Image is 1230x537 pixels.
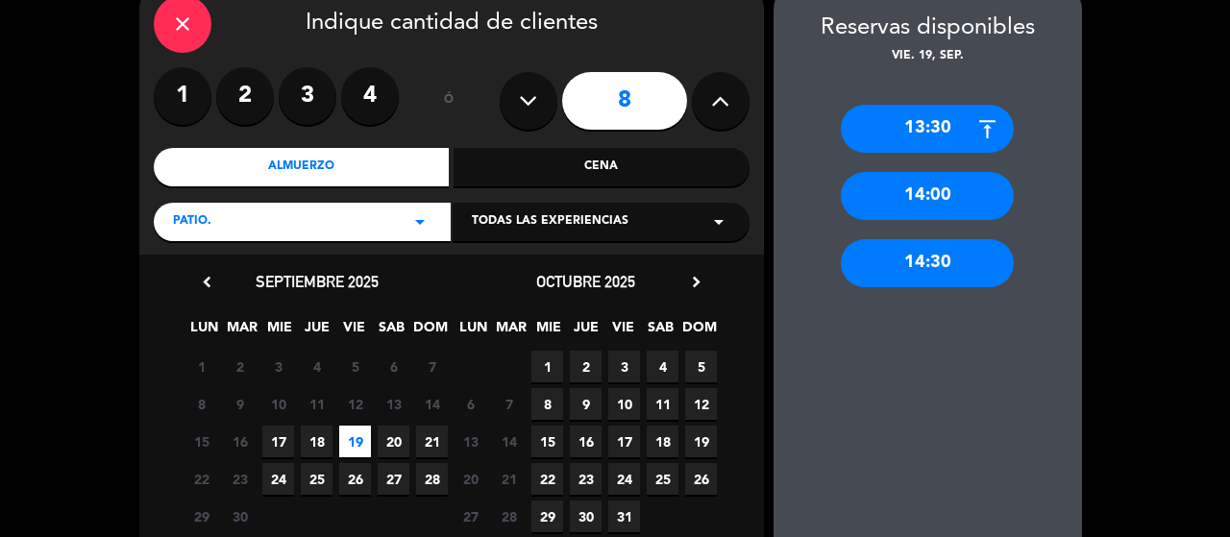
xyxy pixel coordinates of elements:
[685,388,717,420] span: 12
[570,316,602,348] span: JUE
[493,426,525,457] span: 14
[707,210,730,233] i: arrow_drop_down
[376,316,407,348] span: SAB
[608,426,640,457] span: 17
[338,316,370,348] span: VIE
[301,463,332,495] span: 25
[570,351,602,382] span: 2
[262,388,294,420] span: 10
[531,463,563,495] span: 22
[154,148,450,186] div: Almuerzo
[262,426,294,457] span: 17
[378,388,409,420] span: 13
[216,67,274,125] label: 2
[493,500,525,532] span: 28
[608,351,640,382] span: 3
[495,316,527,348] span: MAR
[531,388,563,420] span: 8
[682,316,714,348] span: DOM
[279,67,336,125] label: 3
[171,12,194,36] i: close
[608,388,640,420] span: 10
[185,426,217,457] span: 15
[531,351,563,382] span: 1
[570,426,602,457] span: 16
[378,426,409,457] span: 20
[263,316,295,348] span: MIE
[685,463,717,495] span: 26
[455,426,486,457] span: 13
[416,351,448,382] span: 7
[841,239,1014,287] div: 14:30
[608,463,640,495] span: 24
[841,105,1014,153] div: 13:30
[339,463,371,495] span: 26
[262,351,294,382] span: 3
[341,67,399,125] label: 4
[408,210,431,233] i: arrow_drop_down
[301,316,332,348] span: JUE
[413,316,445,348] span: DOM
[378,463,409,495] span: 27
[188,316,220,348] span: LUN
[185,388,217,420] span: 8
[647,351,678,382] span: 4
[256,272,379,291] span: septiembre 2025
[224,351,256,382] span: 2
[173,212,211,232] span: Patio.
[841,172,1014,220] div: 14:00
[455,500,486,532] span: 27
[185,500,217,532] span: 29
[454,148,750,186] div: Cena
[647,388,678,420] span: 11
[455,463,486,495] span: 20
[570,463,602,495] span: 23
[686,272,706,292] i: chevron_right
[416,388,448,420] span: 14
[185,351,217,382] span: 1
[339,351,371,382] span: 5
[226,316,258,348] span: MAR
[647,463,678,495] span: 25
[536,272,635,291] span: octubre 2025
[301,351,332,382] span: 4
[570,388,602,420] span: 9
[531,500,563,532] span: 29
[339,426,371,457] span: 19
[416,426,448,457] span: 21
[301,426,332,457] span: 18
[416,463,448,495] span: 28
[197,272,217,292] i: chevron_left
[457,316,489,348] span: LUN
[685,426,717,457] span: 19
[224,426,256,457] span: 16
[455,388,486,420] span: 6
[493,463,525,495] span: 21
[774,10,1082,47] div: Reservas disponibles
[608,500,640,532] span: 31
[418,67,480,134] div: ó
[570,500,602,532] span: 30
[154,67,211,125] label: 1
[685,351,717,382] span: 5
[224,463,256,495] span: 23
[224,388,256,420] span: 9
[607,316,639,348] span: VIE
[301,388,332,420] span: 11
[472,212,628,232] span: Todas las experiencias
[645,316,676,348] span: SAB
[224,500,256,532] span: 30
[531,426,563,457] span: 15
[185,463,217,495] span: 22
[262,463,294,495] span: 24
[493,388,525,420] span: 7
[378,351,409,382] span: 6
[774,47,1082,66] div: vie. 19, sep.
[339,388,371,420] span: 12
[647,426,678,457] span: 18
[532,316,564,348] span: MIE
